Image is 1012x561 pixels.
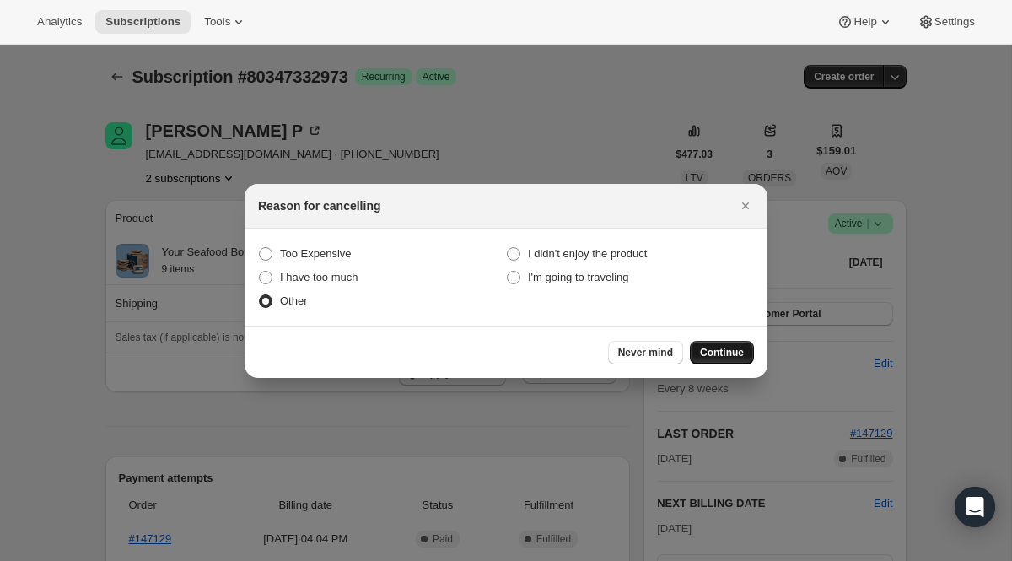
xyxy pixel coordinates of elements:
button: Never mind [608,341,683,364]
span: Help [853,15,876,29]
button: Subscriptions [95,10,191,34]
span: Settings [934,15,975,29]
button: Close [734,194,757,218]
span: Too Expensive [280,247,352,260]
span: Never mind [618,346,673,359]
span: Continue [700,346,744,359]
button: Analytics [27,10,92,34]
h2: Reason for cancelling [258,197,380,214]
button: Help [826,10,903,34]
span: I'm going to traveling [528,271,629,283]
button: Continue [690,341,754,364]
div: Open Intercom Messenger [955,487,995,527]
span: I have too much [280,271,358,283]
button: Tools [194,10,257,34]
span: Subscriptions [105,15,180,29]
span: Other [280,294,308,307]
button: Settings [907,10,985,34]
span: I didn't enjoy the product [528,247,647,260]
span: Tools [204,15,230,29]
span: Analytics [37,15,82,29]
